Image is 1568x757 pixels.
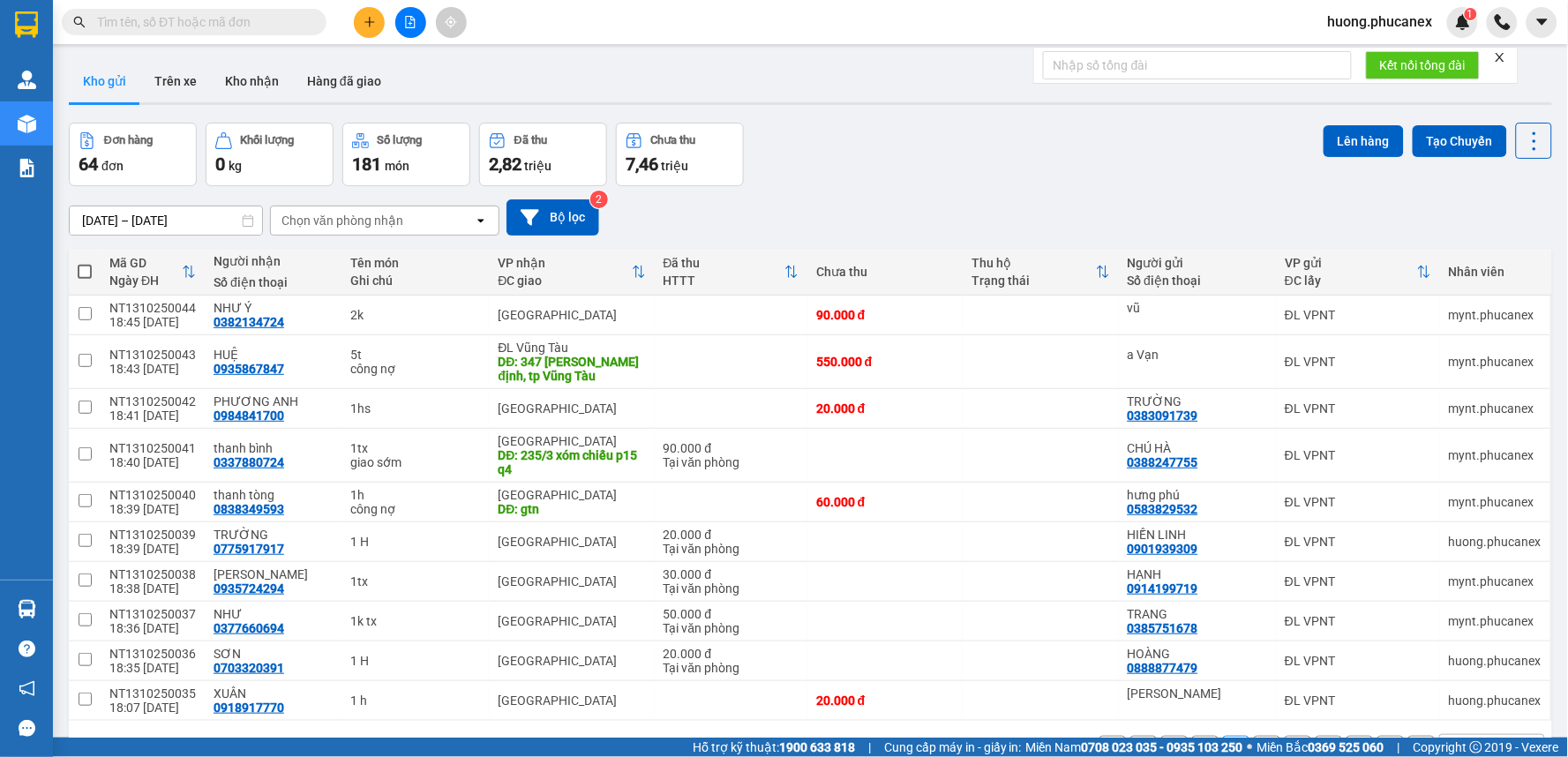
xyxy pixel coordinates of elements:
div: quỳnh hương [1128,686,1268,701]
span: plus [364,16,376,28]
div: ĐL VPNT [1285,355,1431,369]
div: NT1310250043 [109,348,196,362]
div: Tên món [350,256,480,270]
th: Toggle SortBy [101,249,205,296]
div: 0914199719 [1128,581,1198,596]
div: Đã thu [514,134,547,146]
span: file-add [404,16,416,28]
div: Tại văn phòng [664,542,799,556]
div: mynt.phucanex [1449,308,1542,322]
span: kg [229,159,242,173]
div: 18:39 [DATE] [109,502,196,516]
span: huong.phucanex [1314,11,1447,33]
button: file-add [395,7,426,38]
img: logo-vxr [15,11,38,38]
img: phone-icon [1495,14,1511,30]
button: Kho nhận [211,60,293,102]
div: Tại văn phòng [664,455,799,469]
div: Số điện thoại [1128,274,1268,288]
span: món [385,159,409,173]
strong: 0708 023 035 - 0935 103 250 [1082,740,1243,754]
div: ĐL VPNT [1285,535,1431,549]
div: HOÀNG [1128,647,1268,661]
span: aim [445,16,457,28]
div: 0901939309 [1128,542,1198,556]
div: 0583829532 [1128,502,1198,516]
div: Ngày ĐH [109,274,182,288]
span: caret-down [1534,14,1550,30]
div: 0382134724 [214,315,284,329]
div: hưng phú [1128,488,1268,502]
div: 18:41 [DATE] [109,408,196,423]
span: 64 [79,154,98,175]
div: 0385751678 [1128,621,1198,635]
div: Số lượng [378,134,423,146]
div: 0383091739 [1128,408,1198,423]
div: [GEOGRAPHIC_DATA] [498,654,645,668]
div: NHƯ Ý [214,301,333,315]
div: mynt.phucanex [1449,574,1542,588]
div: 1tx [350,574,480,588]
span: 181 [352,154,381,175]
div: 18:40 [DATE] [109,455,196,469]
div: 0775917917 [214,542,284,556]
div: công nợ [350,362,480,376]
div: 20.000 đ [664,647,799,661]
input: Select a date range. [70,206,262,235]
img: solution-icon [18,159,36,177]
div: mynt.phucanex [1449,614,1542,628]
div: DĐ: 235/3 xóm chiếu p15 q4 [498,448,645,476]
div: DĐ: gtn [498,502,645,516]
div: 1h [350,488,480,502]
div: TRƯỜNG [214,528,333,542]
div: [GEOGRAPHIC_DATA] [498,401,645,416]
img: warehouse-icon [18,600,36,618]
div: NT1310250038 [109,567,196,581]
button: Lên hàng [1324,125,1404,157]
span: Miền Nam [1026,738,1243,757]
th: Toggle SortBy [1276,249,1440,296]
th: Toggle SortBy [489,249,654,296]
div: 18:43 [DATE] [109,362,196,376]
div: 18:35 [DATE] [109,661,196,675]
div: VP gửi [1285,256,1417,270]
div: NHƯ [214,607,333,621]
div: mynt.phucanex [1449,401,1542,416]
span: copyright [1470,741,1482,753]
div: ĐL VPNT [1285,654,1431,668]
div: [GEOGRAPHIC_DATA] [498,308,645,322]
div: ĐL VPNT [1285,693,1431,708]
div: 5t [350,348,480,362]
div: giao sớm [350,455,480,469]
div: 2k [350,308,480,322]
span: search [73,16,86,28]
div: ĐL VPNT [1285,495,1431,509]
span: triệu [661,159,688,173]
button: caret-down [1527,7,1557,38]
button: Kết nối tổng đài [1366,51,1480,79]
div: 20.000 đ [816,401,954,416]
div: VP nhận [498,256,631,270]
div: 1 H [350,535,480,549]
div: [GEOGRAPHIC_DATA] [498,488,645,502]
div: NT1310250035 [109,686,196,701]
span: 2,82 [489,154,521,175]
div: ĐL VPNT [1285,574,1431,588]
div: Đã thu [664,256,784,270]
div: TRANG [1128,607,1268,621]
th: Toggle SortBy [655,249,807,296]
div: [GEOGRAPHIC_DATA] [498,535,645,549]
div: Trạng thái [972,274,1095,288]
sup: 2 [590,191,608,208]
div: 1k tx [350,614,480,628]
sup: 1 [1465,8,1477,20]
span: ⚪️ [1248,744,1253,751]
input: Tìm tên, số ĐT hoặc mã đơn [97,12,305,32]
button: Chưa thu7,46 triệu [616,123,744,186]
div: 18:39 [DATE] [109,542,196,556]
svg: open [474,214,488,228]
button: Hàng đã giao [293,60,395,102]
div: NT1310250042 [109,394,196,408]
span: question-circle [19,641,35,657]
div: Ghi chú [350,274,480,288]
